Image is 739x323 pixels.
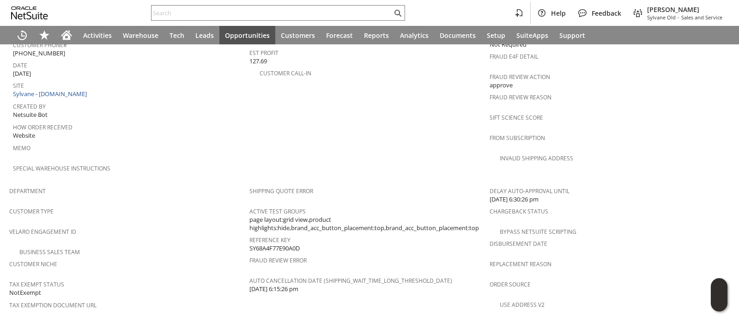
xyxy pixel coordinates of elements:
a: Est Profit [249,49,279,57]
div: Shortcuts [33,26,55,44]
a: Customer Type [9,207,54,215]
a: Leads [190,26,219,44]
span: approve [490,81,513,90]
svg: Home [61,30,72,41]
span: SuiteApps [516,31,548,40]
span: 127.69 [249,57,267,66]
a: Date [13,61,27,69]
span: Activities [83,31,112,40]
a: Sift Science Score [490,114,543,122]
span: - [678,14,679,21]
a: Special Warehouse Instructions [13,165,110,172]
span: [PERSON_NAME] [647,5,722,14]
a: Tech [164,26,190,44]
a: Department [9,187,46,195]
a: Sylvane - [DOMAIN_NAME] [13,90,89,98]
a: From Subscription [490,134,545,142]
a: Activities [78,26,117,44]
a: Setup [481,26,511,44]
a: Customer Niche [9,260,57,268]
a: Reference Key [249,236,291,244]
a: Reports [358,26,394,44]
span: Reports [364,31,389,40]
svg: Recent Records [17,30,28,41]
a: Support [554,26,591,44]
a: Memo [13,144,30,152]
span: Opportunities [225,31,270,40]
a: Velaro Engagement ID [9,228,76,236]
a: How Order Received [13,123,73,131]
a: Bypass NetSuite Scripting [500,228,576,236]
a: Tax Exemption Document URL [9,301,97,309]
a: Fraud Review Reason [490,93,551,101]
a: Customer Call-in [260,69,311,77]
span: Forecast [326,31,353,40]
span: Setup [487,31,505,40]
a: Business Sales Team [19,248,80,256]
a: Site [13,82,24,90]
a: Recent Records [11,26,33,44]
span: NotExempt [9,288,41,297]
a: Home [55,26,78,44]
a: Customer Phone# [13,41,67,49]
a: Fraud E4F Detail [490,53,538,61]
span: [PHONE_NUMBER] [13,49,65,58]
span: Help [551,9,566,18]
a: Disbursement Date [490,240,547,248]
a: Shipping Quote Error [249,187,313,195]
iframe: Click here to launch Oracle Guided Learning Help Panel [711,278,727,311]
span: Sylvane Old [647,14,676,21]
span: [DATE] 6:30:26 pm [490,195,539,204]
span: Website [13,131,35,140]
a: Opportunities [219,26,275,44]
a: Fraud Review Error [249,256,307,264]
span: Netsuite Bot [13,110,48,119]
a: Forecast [321,26,358,44]
a: Documents [434,26,481,44]
span: Analytics [400,31,429,40]
span: Documents [440,31,476,40]
a: Auto Cancellation Date (shipping_wait_time_long_threshold_date) [249,277,452,285]
a: Invalid Shipping Address [500,154,573,162]
span: Leads [195,31,214,40]
svg: Shortcuts [39,30,50,41]
a: SuiteApps [511,26,554,44]
span: Tech [170,31,184,40]
a: Delay Auto-Approval Until [490,187,569,195]
a: Order Source [490,280,531,288]
span: Not Required [490,40,527,49]
span: Oracle Guided Learning Widget. To move around, please hold and drag [711,295,727,312]
span: Customers [281,31,315,40]
input: Search [151,7,392,18]
span: [DATE] [13,69,31,78]
svg: Search [392,7,403,18]
span: Support [559,31,585,40]
span: Sales and Service [681,14,722,21]
a: Chargeback Status [490,207,548,215]
a: Replacement reason [490,260,551,268]
a: Fraud Review Action [490,73,550,81]
span: Feedback [592,9,621,18]
a: Use Address V2 [500,301,545,309]
a: Analytics [394,26,434,44]
a: Tax Exempt Status [9,280,64,288]
a: Warehouse [117,26,164,44]
a: Customers [275,26,321,44]
svg: logo [11,6,48,19]
span: page layout:grid view,product highlights:hide,brand_acc_button_placement:top,brand_acc_button_pla... [249,215,485,232]
span: [DATE] 6:15:26 pm [249,285,298,293]
a: Created By [13,103,46,110]
span: SY68A4F77E90A0D [249,244,300,253]
a: Active Test Groups [249,207,306,215]
span: Warehouse [123,31,158,40]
